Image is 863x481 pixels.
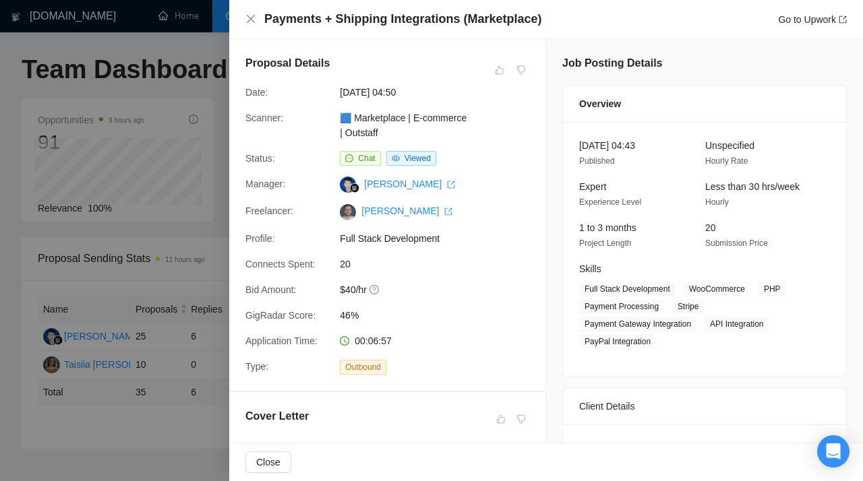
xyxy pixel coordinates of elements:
span: Expert [579,181,606,192]
div: Open Intercom Messenger [817,435,850,468]
span: eye [392,154,400,162]
span: Status: [245,153,275,164]
span: Hourly [705,197,729,207]
span: export [839,15,847,24]
span: 00:06:57 [355,335,392,346]
h5: Job Posting Details [562,55,662,71]
span: Outbound [340,360,386,375]
span: Manager: [245,179,285,189]
span: Full Stack Development [340,231,542,246]
span: Less than 30 hrs/week [705,181,800,192]
span: question-circle [369,284,380,295]
span: Published [579,156,615,166]
span: export [447,181,455,189]
span: Overview [579,96,621,111]
button: Close [245,13,256,25]
span: PayPal Integration [579,334,656,349]
span: WooCommerce [684,282,750,296]
span: [DATE] 04:50 [340,85,542,100]
span: close [245,13,256,24]
span: 46% [340,308,542,323]
span: [DATE] 04:43 [579,140,635,151]
span: clock-circle [340,336,349,346]
button: Close [245,451,291,473]
span: Type: [245,361,268,372]
span: 20 [705,222,716,233]
span: Chat [358,154,375,163]
span: Connects Spent: [245,259,316,269]
span: Hourly Rate [705,156,748,166]
span: Skills [579,263,601,274]
span: Payment Processing [579,299,664,314]
span: Stripe [672,299,704,314]
span: API Integration [705,317,769,331]
h5: Proposal Details [245,55,330,71]
a: [PERSON_NAME] export [364,179,455,189]
span: 20 [340,257,542,271]
div: Client Details [579,388,830,424]
span: Payment Gateway Integration [579,317,696,331]
a: Go to Upworkexport [778,14,847,25]
span: Experience Level [579,197,641,207]
span: Profile: [245,233,275,244]
span: Freelancer: [245,205,293,216]
h4: Payments + Shipping Integrations (Marketplace) [264,11,542,28]
span: Close [256,455,280,470]
span: Project Length [579,238,631,248]
span: Date: [245,87,268,98]
span: Application Time: [245,335,318,346]
h5: Cover Letter [245,408,309,424]
span: Submission Price [705,238,768,248]
a: 🟦 Marketplace | E-commerce | Outstaff [340,113,467,138]
span: export [444,207,452,216]
span: PHP [758,282,786,296]
span: 1 to 3 months [579,222,636,233]
a: [PERSON_NAME] export [361,205,452,216]
span: $40/hr [340,282,542,297]
span: message [345,154,353,162]
span: GigRadar Score: [245,310,316,321]
span: Full Stack Development [579,282,676,296]
span: Bid Amount: [245,284,297,295]
span: Unspecified [705,140,754,151]
span: Scanner: [245,113,283,123]
span: Viewed [405,154,431,163]
span: [GEOGRAPHIC_DATA] [595,441,684,470]
img: gigradar-bm.png [350,183,359,193]
img: c1vn5vMAp93EE1lW5LvDDjEmw-QS6gjDFSvJsBvV0dMFt7X31gGAZ2XSeQN570TIZ2 [340,204,356,220]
